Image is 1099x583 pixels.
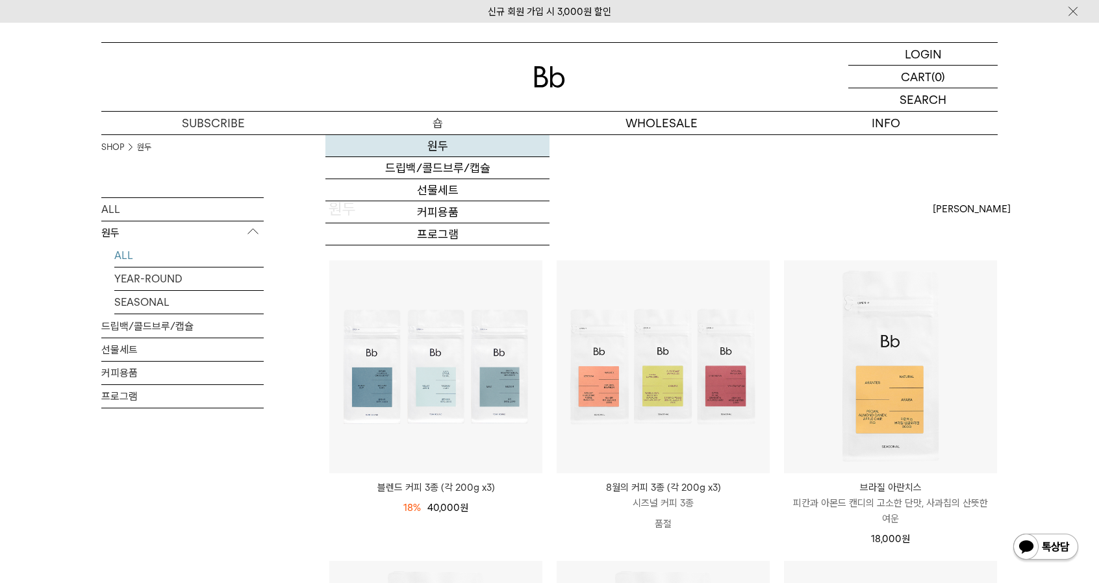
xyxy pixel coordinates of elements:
[325,112,549,134] a: 숍
[329,260,542,473] img: 블렌드 커피 3종 (각 200g x3)
[101,385,264,408] a: 프로그램
[848,66,998,88] a: CART (0)
[1012,532,1080,564] img: 카카오톡 채널 1:1 채팅 버튼
[101,315,264,338] a: 드립백/콜드브루/캡슐
[557,480,770,511] a: 8월의 커피 3종 (각 200g x3) 시즈널 커피 3종
[901,66,931,88] p: CART
[460,502,468,514] span: 원
[101,338,264,361] a: 선물세트
[101,362,264,384] a: 커피용품
[900,88,946,111] p: SEARCH
[902,533,910,545] span: 원
[784,480,997,527] a: 브라질 아란치스 피칸과 아몬드 캔디의 고소한 단맛, 사과칩의 산뜻한 여운
[784,260,997,473] img: 브라질 아란치스
[325,179,549,201] a: 선물세트
[488,6,611,18] a: 신규 회원 가입 시 3,000원 할인
[114,267,264,290] a: YEAR-ROUND
[557,260,770,473] img: 8월의 커피 3종 (각 200g x3)
[325,157,549,179] a: 드립백/콜드브루/캡슐
[774,112,998,134] p: INFO
[137,141,151,154] a: 원두
[557,495,770,511] p: 시즈널 커피 3종
[784,480,997,495] p: 브라질 아란치스
[557,480,770,495] p: 8월의 커피 3종 (각 200g x3)
[534,66,565,88] img: 로고
[931,66,945,88] p: (0)
[114,244,264,267] a: ALL
[325,223,549,245] a: 프로그램
[933,201,1011,217] span: [PERSON_NAME]
[905,43,942,65] p: LOGIN
[848,43,998,66] a: LOGIN
[325,135,549,157] a: 원두
[871,533,910,545] span: 18,000
[325,201,549,223] a: 커피용품
[557,511,770,537] p: 품절
[101,221,264,245] p: 원두
[114,291,264,314] a: SEASONAL
[101,112,325,134] a: SUBSCRIBE
[101,198,264,221] a: ALL
[101,141,124,154] a: SHOP
[403,500,421,515] div: 18%
[427,502,468,514] span: 40,000
[329,480,542,495] a: 블렌드 커피 3종 (각 200g x3)
[784,495,997,527] p: 피칸과 아몬드 캔디의 고소한 단맛, 사과칩의 산뜻한 여운
[549,112,774,134] p: WHOLESALE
